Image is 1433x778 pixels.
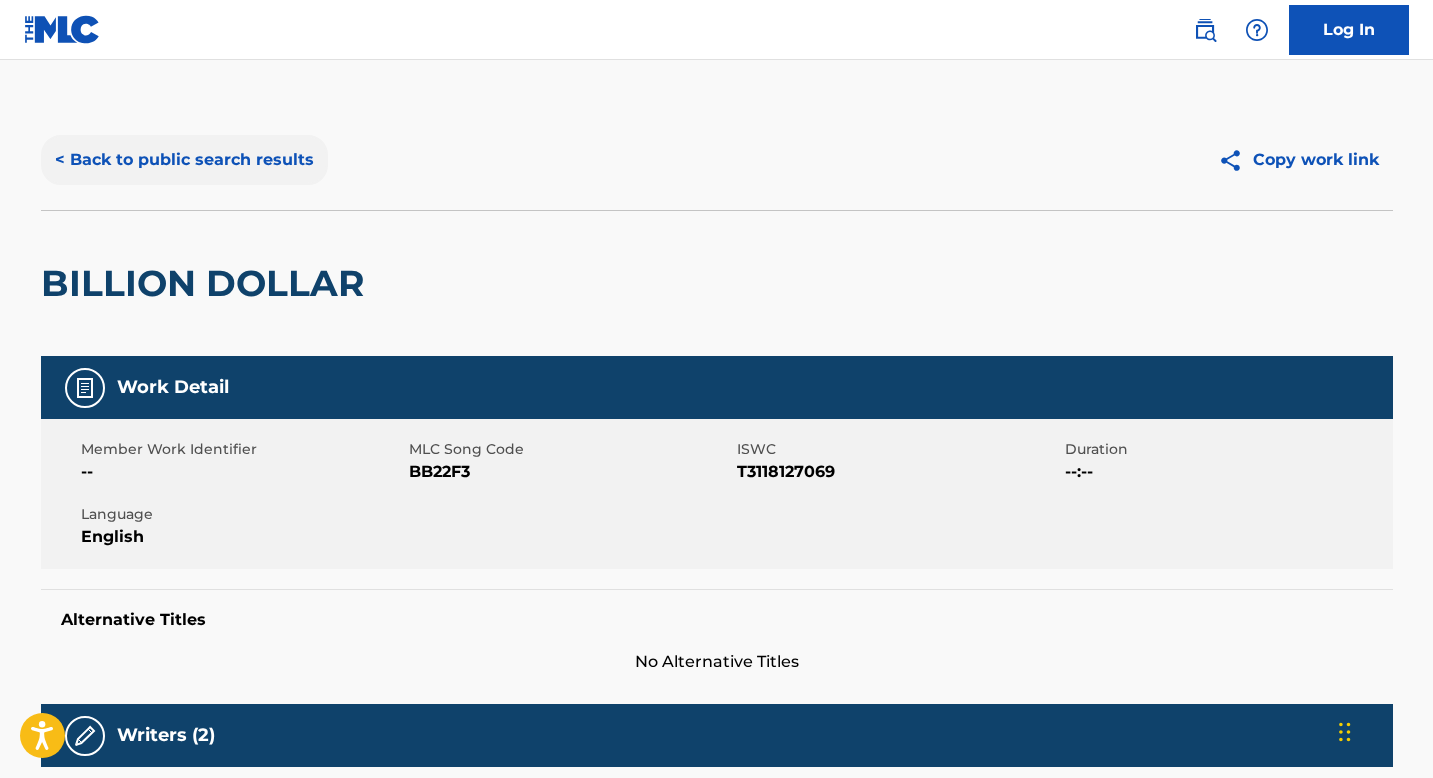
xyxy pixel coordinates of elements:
img: Copy work link [1218,148,1253,173]
span: Language [81,504,404,525]
span: MLC Song Code [409,439,732,460]
img: MLC Logo [24,15,101,44]
img: Work Detail [73,376,97,400]
span: English [81,525,404,549]
iframe: Chat Widget [1333,682,1433,778]
span: BB22F3 [409,460,732,484]
a: Log In [1289,5,1409,55]
h2: BILLION DOLLAR [41,261,374,306]
h5: Work Detail [117,376,229,399]
img: help [1245,18,1269,42]
span: --:-- [1065,460,1388,484]
a: Public Search [1185,10,1225,50]
div: Help [1237,10,1277,50]
img: Writers [73,724,97,748]
img: search [1193,18,1217,42]
span: T3118127069 [737,460,1060,484]
span: ISWC [737,439,1060,460]
button: < Back to public search results [41,135,328,185]
div: Drag [1339,702,1351,762]
h5: Writers (2) [117,724,215,747]
span: Member Work Identifier [81,439,404,460]
h5: Alternative Titles [61,610,1373,630]
span: -- [81,460,404,484]
span: Duration [1065,439,1388,460]
button: Copy work link [1204,135,1393,185]
span: No Alternative Titles [41,650,1393,674]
